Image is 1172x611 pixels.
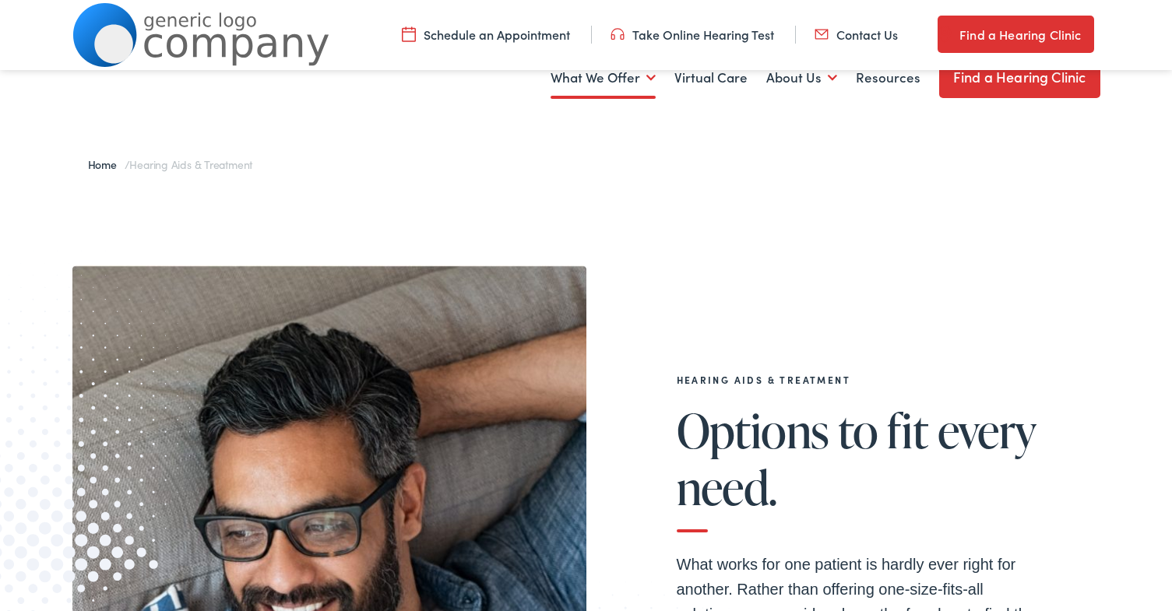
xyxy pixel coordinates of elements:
[938,25,952,44] img: utility icon
[766,49,837,107] a: About Us
[815,26,898,43] a: Contact Us
[939,56,1100,98] a: Find a Hearing Clinic
[551,49,656,107] a: What We Offer
[815,26,829,43] img: utility icon
[674,49,748,107] a: Virtual Care
[88,156,125,172] a: Home
[611,26,774,43] a: Take Online Hearing Test
[611,26,625,43] img: utility icon
[88,156,253,172] span: /
[838,405,878,456] span: to
[677,374,1051,385] h2: Hearing Aids & Treatment
[402,26,570,43] a: Schedule an Appointment
[677,462,777,513] span: need.
[938,405,1036,456] span: every
[402,26,416,43] img: utility icon
[856,49,920,107] a: Resources
[677,405,829,456] span: Options
[129,156,252,172] span: Hearing Aids & Treatment
[938,16,1093,53] a: Find a Hearing Clinic
[887,405,928,456] span: fit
